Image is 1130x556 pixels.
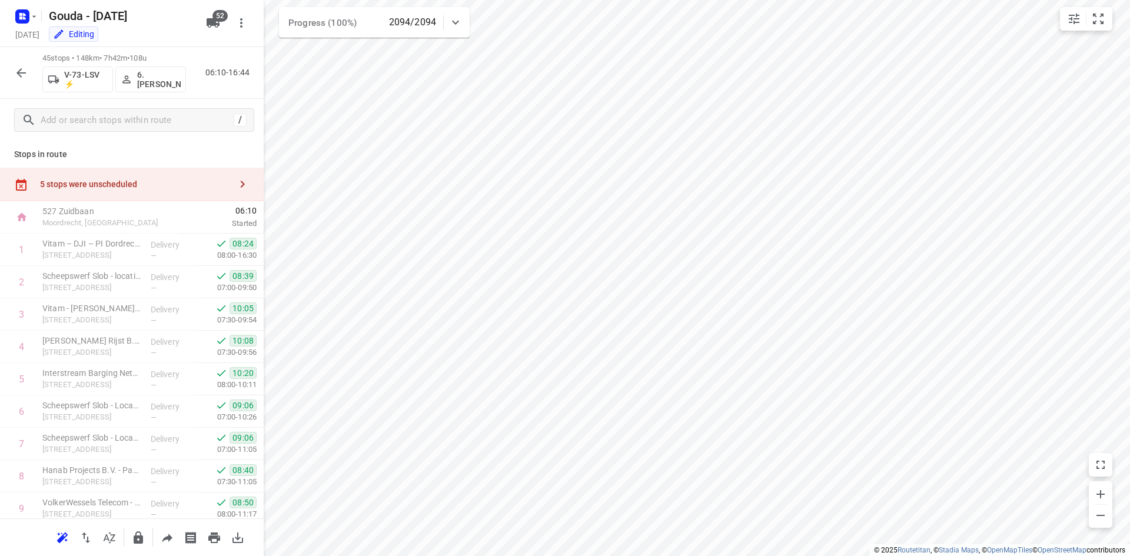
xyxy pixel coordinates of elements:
button: Lock route [127,526,150,550]
input: Add or search stops within route [41,111,234,129]
button: 6. [PERSON_NAME] [115,66,186,92]
div: 5 stops were unscheduled [40,179,231,189]
span: — [151,284,157,292]
p: Moordrecht, [GEOGRAPHIC_DATA] [42,217,165,229]
span: 09:06 [230,432,257,444]
p: Delivery [151,401,194,412]
p: 2094/2094 [389,15,436,29]
p: 6. [PERSON_NAME] [137,70,181,89]
span: Print shipping labels [179,531,202,542]
p: 07:00-09:50 [198,282,257,294]
p: Delivery [151,433,194,445]
div: 3 [19,309,24,320]
p: 07:30-09:54 [198,314,257,326]
span: • [127,54,129,62]
p: Scheepswerf Slob - Locatie Scheepvaartweg 11(Cindy Hameete) [42,399,141,411]
span: Share route [155,531,179,542]
p: Rietgorsweg 2, Papendrecht [42,282,141,294]
p: Van Sillevoldt Rijst B.V.(Teunis Pruijsen) [42,335,141,347]
span: — [151,413,157,422]
span: — [151,348,157,357]
button: Map settings [1062,7,1086,31]
span: — [151,478,157,487]
p: Scheepswerf Slob - Locatie Scheepvaartweg 11(Cindy Hameete) [42,432,141,444]
p: Vitam - PON Papendrecht(Contactpersoon) [42,302,141,314]
p: Scheepswerf Slob - locatie Rietgorsweg 2(Cindy Hameete) [42,270,141,282]
a: Stadia Maps [939,546,979,554]
p: 08:00-10:11 [198,379,257,391]
svg: Done [215,335,227,347]
span: 10:05 [230,302,257,314]
span: Progress (100%) [288,18,357,28]
p: Delivery [151,465,194,477]
a: OpenMapTiles [987,546,1032,554]
p: 08:00-16:30 [198,249,257,261]
h5: Rename [44,6,197,25]
svg: Done [215,497,227,508]
p: V-73-LSV ⚡ [64,70,108,89]
p: Delivery [151,271,194,283]
div: Progress (100%)2094/2094 [279,7,470,38]
p: 07:30-11:05 [198,476,257,488]
p: [STREET_ADDRESS] [42,379,141,391]
li: © 2025 , © , © © contributors [874,546,1125,554]
p: 07:00-10:26 [198,411,257,423]
div: 1 [19,244,24,255]
svg: Done [215,432,227,444]
svg: Done [215,238,227,249]
span: Print route [202,531,226,542]
span: 52 [212,10,228,22]
svg: Done [215,464,227,476]
span: 08:39 [230,270,257,282]
p: Stops in route [14,148,250,161]
svg: Done [215,270,227,282]
span: 08:50 [230,497,257,508]
div: 9 [19,503,24,514]
button: V-73-LSV ⚡ [42,66,113,92]
p: 07:30-09:56 [198,347,257,358]
p: Scheepvaartweg 11, Papendrecht [42,411,141,423]
p: Delivery [151,304,194,315]
div: small contained button group [1060,7,1112,31]
div: You are currently in edit mode. [53,28,94,40]
svg: Done [215,302,227,314]
p: 45 stops • 148km • 7h42m [42,53,186,64]
p: Interstream Barging Netherlands B.V.(Laura Keereweer) [42,367,141,379]
p: Started [179,218,257,229]
svg: Done [215,367,227,379]
p: 06:10-16:44 [205,66,254,79]
span: Reoptimize route [51,531,74,542]
p: 07:00-11:05 [198,444,257,455]
p: [STREET_ADDRESS] [42,347,141,358]
span: 10:20 [230,367,257,379]
p: Delivery [151,336,194,348]
svg: Done [215,399,227,411]
p: 527 Zuidbaan [42,205,165,217]
p: Rietgorsweg 4, Papendrecht [42,508,141,520]
a: OpenStreetMap [1038,546,1086,554]
div: 5 [19,374,24,385]
span: 10:08 [230,335,257,347]
p: [STREET_ADDRESS] [42,249,141,261]
div: 7 [19,438,24,450]
p: Rietgorsweg 6, Papendrecht [42,476,141,488]
p: VolkerWessels Telecom - Papendrecht(Gien Hulshof (CP van PCH)) [42,497,141,508]
button: 52 [201,11,225,35]
span: — [151,316,157,325]
h5: Project date [11,28,44,41]
a: Routetitan [898,546,930,554]
span: — [151,381,157,389]
span: 08:40 [230,464,257,476]
span: 06:10 [179,205,257,217]
p: Delivery [151,498,194,510]
p: Scheepvaartweg 11, Papendrecht [42,444,141,455]
span: — [151,251,157,260]
span: Download route [226,531,250,542]
div: / [234,114,247,126]
p: Hanab Projects B.V. - Papendrecht(Catering) [42,464,141,476]
button: Fit zoom [1086,7,1110,31]
span: 09:06 [230,399,257,411]
div: 8 [19,471,24,482]
div: 2 [19,277,24,288]
span: Sort by time window [98,531,121,542]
